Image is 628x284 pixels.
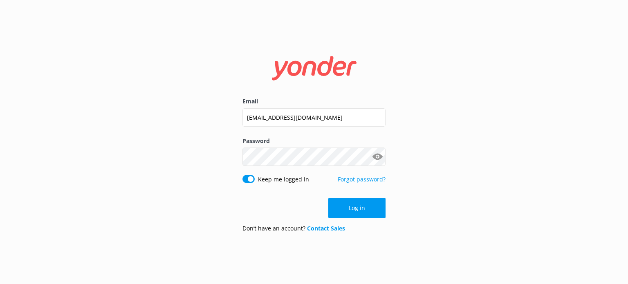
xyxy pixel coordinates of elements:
label: Email [242,97,386,106]
input: user@emailaddress.com [242,108,386,127]
label: Password [242,136,386,145]
a: Forgot password? [338,175,386,183]
button: Log in [328,198,386,218]
label: Keep me logged in [258,175,309,184]
p: Don’t have an account? [242,224,345,233]
a: Contact Sales [307,224,345,232]
button: Show password [369,149,386,165]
